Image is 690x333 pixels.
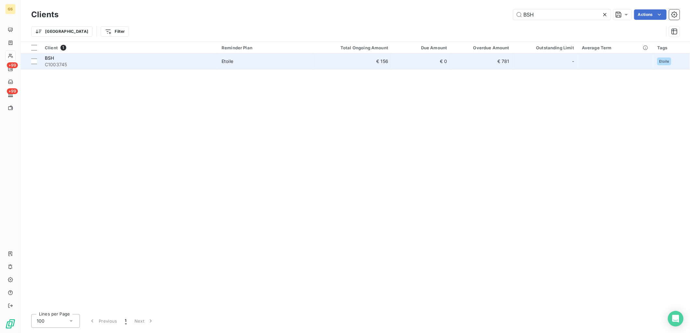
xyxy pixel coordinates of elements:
button: Previous [85,314,121,328]
div: Due Amount [396,45,447,50]
td: € 0 [392,54,451,69]
img: Logo LeanPay [5,319,16,329]
div: Outstanding Limit [517,45,574,50]
div: Reminder Plan [222,45,310,50]
td: € 156 [313,54,392,69]
span: Etoile [659,59,669,63]
button: Next [131,314,158,328]
div: Average Term [582,45,649,50]
div: GS [5,4,16,14]
div: Tags [657,45,686,50]
span: 1 [125,318,127,324]
button: Filter [101,26,129,37]
span: Client [45,45,58,50]
span: - [572,58,574,65]
input: Search [513,9,611,20]
button: Actions [634,9,667,20]
span: +99 [7,62,18,68]
button: [GEOGRAPHIC_DATA] [31,26,93,37]
span: +99 [7,88,18,94]
div: Overdue Amount [455,45,509,50]
td: € 781 [451,54,513,69]
button: 1 [121,314,131,328]
h3: Clients [31,9,58,20]
span: BSH [45,55,54,61]
span: 100 [37,318,45,324]
div: Etoile [222,58,233,65]
span: C1003745 [45,61,214,68]
div: Total Ongoing Amount [317,45,388,50]
div: Open Intercom Messenger [668,311,684,327]
span: 1 [60,45,66,51]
